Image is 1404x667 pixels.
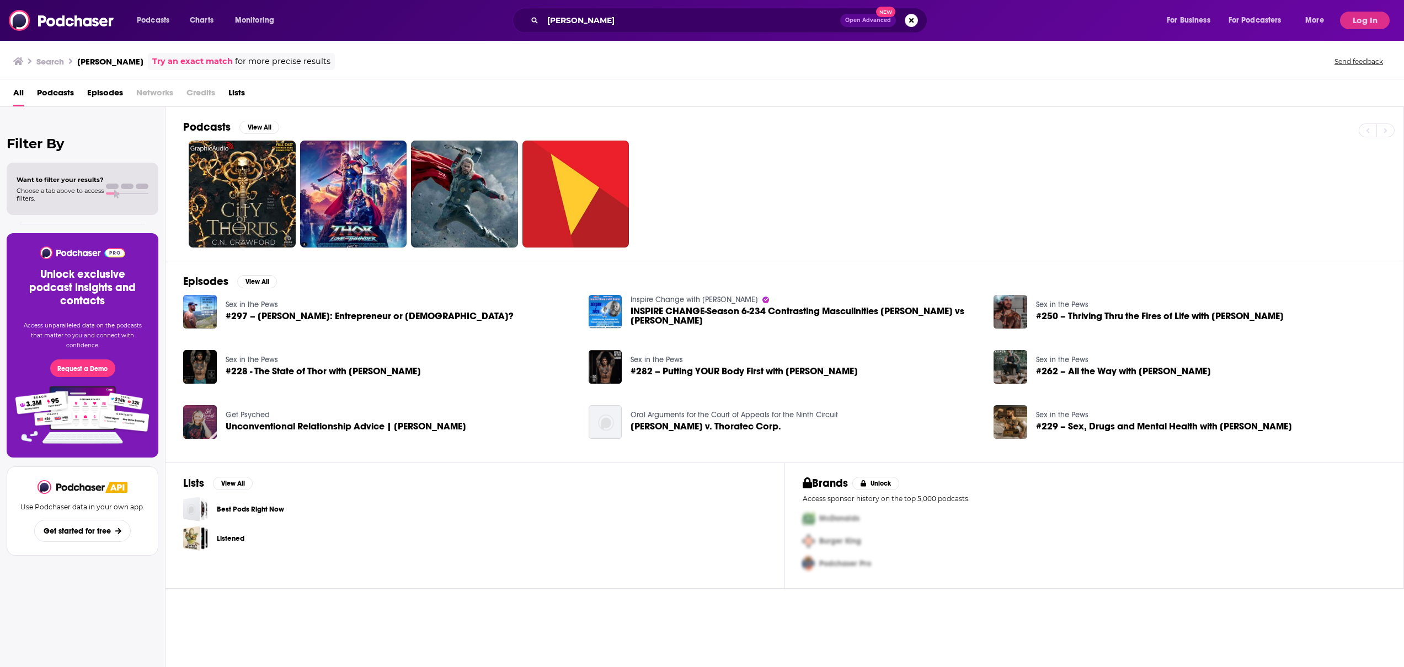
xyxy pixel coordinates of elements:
[1036,410,1088,419] a: Sex in the Pews
[1340,12,1390,29] button: Log In
[631,306,980,325] span: INSPIRE CHANGE-Season 6-234 Contrasting Masculinities [PERSON_NAME] vs [PERSON_NAME]
[39,246,126,259] img: Podchaser - Follow, Share and Rate Podcasts
[631,295,758,304] a: Inspire Change with Gunter
[235,55,330,68] span: for more precise results
[803,494,1386,503] p: Access sponsor history on the top 5,000 podcasts.
[183,120,279,134] a: PodcastsView All
[631,367,858,376] a: #282 – Putting YOUR Body First with Thoren Bradley
[183,526,208,551] a: Listened
[105,482,127,493] img: Podchaser API banner
[129,12,184,29] button: open menu
[226,367,421,376] span: #228 - The State of Thor with [PERSON_NAME]
[228,84,245,106] a: Lists
[803,476,848,490] h2: Brands
[1305,13,1324,28] span: More
[226,410,270,419] a: Get Psyched
[589,350,622,384] a: #282 – Putting YOUR Body First with Thoren Bradley
[845,18,891,23] span: Open Advanced
[183,275,228,288] h2: Episodes
[819,514,860,523] span: McDonalds
[13,84,24,106] a: All
[20,268,145,308] h3: Unlock exclusive podcast insights and contacts
[20,503,145,511] p: Use Podchaser data in your own app.
[226,355,278,364] a: Sex in the Pews
[37,84,74,106] a: Podcasts
[994,350,1027,384] img: #262 – All the Way with Thoren Bradley
[36,56,64,67] h3: Search
[1221,12,1298,29] button: open menu
[190,13,213,28] span: Charts
[226,367,421,376] a: #228 - The State of Thor with Thoren Bradley
[1036,367,1211,376] a: #262 – All the Way with Thoren Bradley
[1298,12,1338,29] button: open menu
[631,422,781,431] a: Bradley Cooper v. Thoratec Corp.
[226,300,278,309] a: Sex in the Pews
[237,275,277,288] button: View All
[183,275,277,288] a: EpisodesView All
[183,295,217,329] img: #297 – Thor Bradley: Entrepreneur or Evangelist?
[589,405,622,439] img: Bradley Cooper v. Thoratec Corp.
[217,503,284,515] a: Best Pods Right Now
[20,321,145,351] p: Access unparalleled data on the podcasts that matter to you and connect with confidence.
[226,422,466,431] a: Unconventional Relationship Advice | Thoren Bradley
[12,386,153,444] img: Pro Features
[183,476,204,490] h2: Lists
[1331,57,1386,66] button: Send feedback
[235,13,274,28] span: Monitoring
[994,405,1027,439] img: #229 – Sex, Drugs and Mental Health with Thoren Bradley
[543,12,840,29] input: Search podcasts, credits, & more...
[183,405,217,439] img: Unconventional Relationship Advice | Thoren Bradley
[17,176,104,184] span: Want to filter your results?
[994,295,1027,329] img: #250 – Thriving Thru the Fires of Life with Thor Bradley
[1036,367,1211,376] span: #262 – All the Way with [PERSON_NAME]
[798,530,819,552] img: Second Pro Logo
[1036,311,1284,321] span: #250 – Thriving Thru the Fires of Life with [PERSON_NAME]
[819,559,871,568] span: Podchaser Pro
[77,56,143,67] h3: [PERSON_NAME]
[7,136,158,152] h2: Filter By
[876,7,896,17] span: New
[798,552,819,575] img: Third Pro Logo
[1036,355,1088,364] a: Sex in the Pews
[137,13,169,28] span: Podcasts
[213,477,253,490] button: View All
[226,422,466,431] span: Unconventional Relationship Advice | [PERSON_NAME]
[9,10,115,31] a: Podchaser - Follow, Share and Rate Podcasts
[183,12,220,29] a: Charts
[631,355,683,364] a: Sex in the Pews
[226,311,514,321] span: #297 – [PERSON_NAME]: Entrepreneur or [DEMOGRAPHIC_DATA]?
[1036,422,1292,431] span: #229 – Sex, Drugs and Mental Health with [PERSON_NAME]
[1036,311,1284,321] a: #250 – Thriving Thru the Fires of Life with Thor Bradley
[50,359,115,377] button: Request a Demo
[523,8,938,33] div: Search podcasts, credits, & more...
[87,84,123,106] span: Episodes
[136,84,173,106] span: Networks
[589,295,622,329] img: INSPIRE CHANGE-Season 6-234 Contrasting Masculinities Harrison Butker vs Thor Bradley
[1036,422,1292,431] a: #229 – Sex, Drugs and Mental Health with Thoren Bradley
[1229,13,1282,28] span: For Podcasters
[34,520,131,542] button: Get started for free
[183,476,253,490] a: ListsView All
[183,497,208,521] a: Best Pods Right Now
[239,121,279,134] button: View All
[1159,12,1224,29] button: open menu
[227,12,289,29] button: open menu
[186,84,215,106] span: Credits
[38,480,106,494] img: Podchaser - Follow, Share and Rate Podcasts
[183,350,217,384] img: #228 - The State of Thor with Thoren Bradley
[840,14,896,27] button: Open AdvancedNew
